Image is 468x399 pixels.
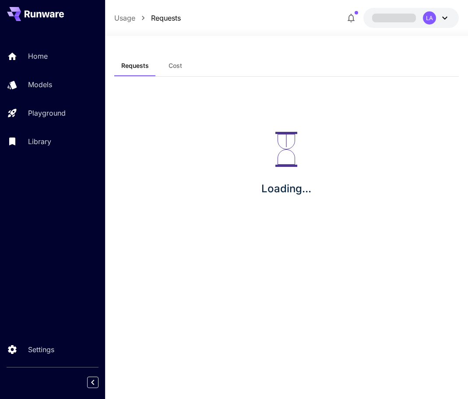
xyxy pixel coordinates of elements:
span: Cost [169,62,182,70]
p: Settings [28,344,54,355]
p: Playground [28,108,66,118]
nav: breadcrumb [114,13,181,23]
button: Collapse sidebar [87,377,99,388]
a: Requests [151,13,181,23]
p: Library [28,136,51,147]
button: LA [363,8,459,28]
span: Requests [121,62,149,70]
div: LA [423,11,436,25]
div: Collapse sidebar [94,374,105,390]
p: Home [28,51,48,61]
a: Usage [114,13,135,23]
p: Models [28,79,52,90]
p: Loading... [261,181,311,197]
